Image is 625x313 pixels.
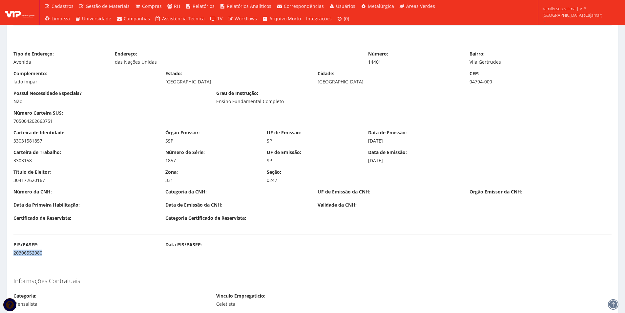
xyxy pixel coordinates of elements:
[52,15,70,22] span: Limpeza
[235,15,257,22] span: Workflows
[216,98,409,105] div: Ensino Fundamental Completo
[13,189,52,195] label: Número da CNH:
[368,138,460,144] div: [DATE]
[13,78,156,85] div: lado ímpar
[216,301,409,307] div: Celetista
[13,215,71,221] label: Certificado de Reservista:
[542,5,616,18] span: kamilly.souzalima | VIP [GEOGRAPHIC_DATA] (Cajamar)
[267,138,358,144] div: SP
[165,149,205,156] label: Número de Série:
[344,15,349,22] span: (0)
[469,189,522,195] label: Orgão Emissor da CNH:
[13,59,105,65] div: Avenida
[368,51,388,57] label: Número:
[303,12,334,25] a: Integrações
[165,241,202,248] label: Data PIS/PASEP:
[124,15,150,22] span: Campanhas
[165,78,307,85] div: [GEOGRAPHIC_DATA]
[114,12,153,25] a: Campanhas
[165,177,257,184] div: 331
[162,15,205,22] span: Assistência Técnica
[207,12,225,25] a: TV
[5,8,34,17] img: logo
[368,149,407,156] label: Data de Emissão:
[165,70,182,77] label: Estado:
[165,202,222,208] label: Data de Emissão da CNH:
[193,3,215,9] span: Relatórios
[217,15,222,22] span: TV
[13,250,156,256] div: 20306552080
[469,78,612,85] div: 04794-000
[13,202,80,208] label: Data da Primeira Habilitação:
[165,129,200,136] label: Órgão Emissor:
[165,215,246,221] label: Categoria Certificado de Reservista:
[165,169,178,175] label: Zona:
[469,59,612,65] div: Vila Gertrudes
[115,59,358,65] div: das Nações Unidas
[165,138,257,144] div: SSP
[260,12,303,25] a: Arquivo Morto
[142,3,162,9] span: Compras
[13,70,47,77] label: Complemento:
[318,78,460,85] div: [GEOGRAPHIC_DATA]
[153,12,208,25] a: Assistência Técnica
[13,138,156,144] div: 33031581857
[368,129,407,136] label: Data de Emissão:
[42,12,73,25] a: Limpeza
[165,189,207,195] label: Categoria da CNH:
[216,90,258,97] label: Grau de Instrução:
[13,90,82,97] label: Possui Necessidade Especiais?
[13,118,156,124] div: 705004202663751
[267,169,281,175] label: Seção:
[284,3,324,9] span: Correspondências
[306,15,332,22] span: Integrações
[52,3,73,9] span: Cadastros
[13,149,61,156] label: Carteira de Trabalho:
[469,51,485,57] label: Bairro:
[13,129,66,136] label: Carteira de Identidade:
[115,51,137,57] label: Endereço:
[269,15,301,22] span: Arquivo Morto
[368,3,394,9] span: Metalúrgica
[225,12,260,25] a: Workflows
[73,12,114,25] a: Universidade
[216,293,265,299] label: Vinculo Empregatício:
[13,241,38,248] label: PIS/PASEP:
[318,189,370,195] label: UF de Emissão da CNH:
[267,157,358,164] div: SP
[13,293,36,299] label: Categoria:
[267,177,358,184] div: 0247
[368,59,460,65] div: 14401
[318,70,334,77] label: Cidade:
[334,12,352,25] a: (0)
[86,3,130,9] span: Gestão de Materiais
[469,70,479,77] label: CEP:
[406,3,435,9] span: Áreas Verdes
[13,278,612,284] h4: Informações Contratuais
[174,3,180,9] span: RH
[13,157,156,164] div: 3303158
[227,3,271,9] span: Relatórios Analíticos
[82,15,111,22] span: Universidade
[13,51,54,57] label: Tipo de Endereço:
[13,301,206,307] div: Mensalista
[368,157,460,164] div: [DATE]
[336,3,355,9] span: Usuários
[165,157,257,164] div: 1857
[13,169,51,175] label: Título de Eleitor:
[267,149,301,156] label: UF de Emissão:
[318,202,357,208] label: Validade da CNH:
[13,177,156,184] div: 304172620167
[267,129,301,136] label: UF de Emissão:
[13,110,63,116] label: Número Carteira SUS:
[13,98,206,105] div: Não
